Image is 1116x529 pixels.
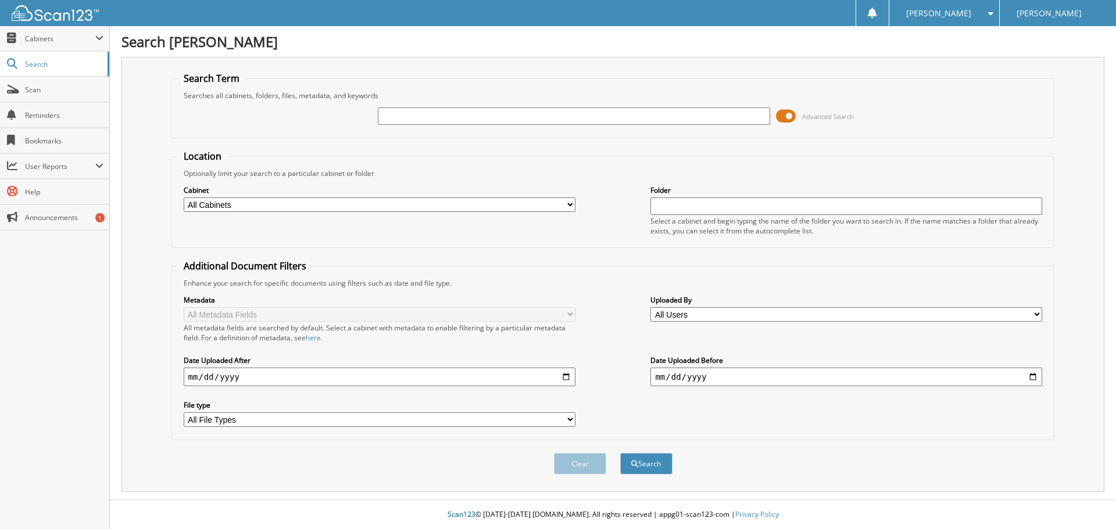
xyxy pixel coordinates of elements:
span: Help [25,187,103,197]
span: Search [25,59,102,69]
button: Clear [554,453,606,474]
span: Announcements [25,213,103,222]
span: Scan123 [448,509,475,519]
label: Uploaded By [650,295,1042,305]
legend: Location [178,150,227,163]
label: Date Uploaded After [184,355,575,365]
span: [PERSON_NAME] [906,10,971,17]
label: File type [184,400,575,410]
h1: Search [PERSON_NAME] [121,32,1104,51]
div: Searches all cabinets, folders, files, metadata, and keywords [178,91,1049,100]
div: 1 [95,213,105,222]
label: Metadata [184,295,575,305]
div: Enhance your search for specific documents using filters such as date and file type. [178,278,1049,288]
a: here [306,333,321,343]
span: Reminders [25,110,103,120]
input: end [650,368,1042,386]
a: Privacy Policy [735,509,779,519]
label: Folder [650,185,1042,195]
div: Select a cabinet and begin typing the name of the folder you want to search in. If the name match... [650,216,1042,236]
label: Cabinet [184,185,575,195]
input: start [184,368,575,386]
span: Scan [25,85,103,95]
label: Date Uploaded Before [650,355,1042,365]
span: User Reports [25,161,95,171]
img: scan123-logo-white.svg [12,5,99,21]
div: © [DATE]-[DATE] [DOMAIN_NAME]. All rights reserved | appg01-scan123-com | [110,501,1116,529]
span: Cabinets [25,34,95,44]
button: Search [620,453,673,474]
span: [PERSON_NAME] [1017,10,1082,17]
iframe: Chat Widget [1058,473,1116,529]
span: Bookmarks [25,136,103,146]
span: Advanced Search [802,112,854,121]
legend: Search Term [178,72,245,85]
legend: Additional Document Filters [178,260,312,272]
div: All metadata fields are searched by default. Select a cabinet with metadata to enable filtering b... [184,323,575,343]
div: Optionally limit your search to a particular cabinet or folder [178,168,1049,178]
